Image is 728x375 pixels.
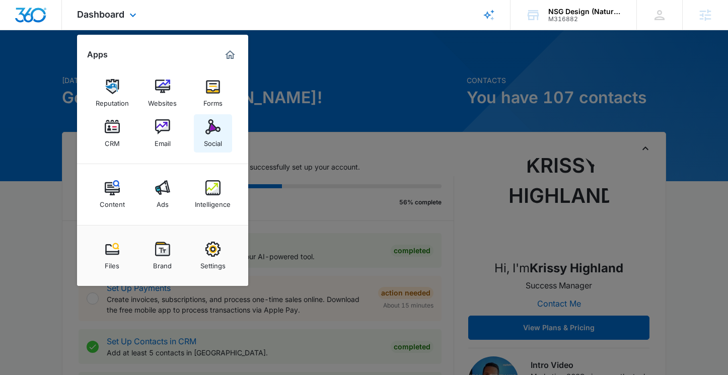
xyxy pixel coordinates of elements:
a: CRM [93,114,131,153]
a: Intelligence [194,175,232,213]
a: Settings [194,237,232,275]
a: Social [194,114,232,153]
div: Brand [153,257,172,270]
a: Forms [194,74,232,112]
div: account name [548,8,622,16]
a: Reputation [93,74,131,112]
div: Settings [200,257,226,270]
a: Websites [143,74,182,112]
a: Ads [143,175,182,213]
h2: Apps [87,50,108,59]
a: Brand [143,237,182,275]
div: account id [548,16,622,23]
div: Forms [203,94,223,107]
div: Files [105,257,119,270]
div: Reputation [96,94,129,107]
div: CRM [105,134,120,147]
div: Email [155,134,171,147]
a: Files [93,237,131,275]
div: Intelligence [195,195,231,208]
div: Social [204,134,222,147]
a: Marketing 360® Dashboard [222,47,238,63]
div: Ads [157,195,169,208]
div: Websites [148,94,177,107]
span: Dashboard [77,9,124,20]
a: Email [143,114,182,153]
a: Content [93,175,131,213]
div: Content [100,195,125,208]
